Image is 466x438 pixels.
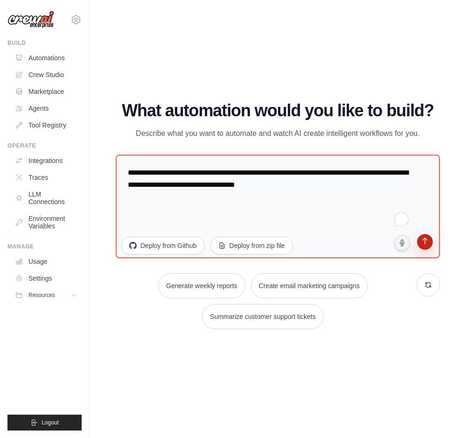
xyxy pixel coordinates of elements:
[42,419,59,426] span: Logout
[419,393,466,438] iframe: Chat Widget
[251,273,368,298] button: Create email marketing campaigns
[11,84,82,99] a: Marketplace
[11,211,82,233] a: Environment Variables
[28,291,55,299] span: Resources
[121,127,435,140] p: Describe what you want to automate and watch AI create intelligent workflows for you.
[7,39,82,47] div: Build
[11,170,82,185] a: Traces
[7,11,54,28] img: Logo
[11,271,82,286] a: Settings
[11,67,82,82] a: Crew Studio
[210,237,293,254] button: Deploy from zip file
[7,415,82,431] button: Logout
[11,50,82,65] a: Automations
[158,273,245,298] button: Generate weekly reports
[11,118,82,133] a: Tool Registry
[7,243,82,250] div: Manage
[116,155,440,258] textarea: To enrich screen reader interactions, please activate Accessibility in Grammarly extension settings
[11,187,82,209] a: LLM Connections
[11,288,82,303] button: Resources
[121,237,205,254] button: Deploy from Github
[11,254,82,269] a: Usage
[11,153,82,168] a: Integrations
[11,101,82,116] a: Agents
[116,101,440,120] h1: What automation would you like to build?
[7,142,82,149] div: Operate
[202,304,323,329] button: Summarize customer support tickets
[419,393,466,438] div: Chatt-widget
